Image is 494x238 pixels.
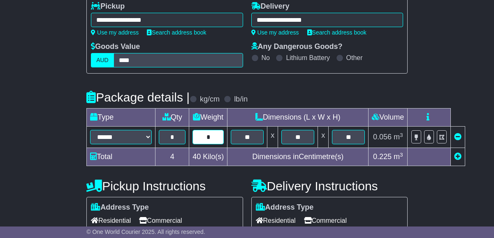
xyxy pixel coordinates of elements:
h4: Delivery Instructions [251,179,408,193]
a: Use my address [91,29,139,36]
span: 40 [192,153,201,161]
span: © One World Courier 2025. All rights reserved. [86,229,205,235]
a: Search address book [147,29,206,36]
span: m [394,153,403,161]
span: Residential [256,214,296,227]
td: Volume [369,109,408,127]
label: Address Type [256,203,314,212]
label: Pickup [91,2,125,11]
td: Total [87,148,155,166]
span: Residential [91,214,131,227]
sup: 3 [400,132,403,138]
a: Search address book [307,29,366,36]
span: Commercial [139,214,182,227]
label: Delivery [251,2,290,11]
span: 0.056 [373,133,392,141]
a: Remove this item [454,133,462,141]
label: kg/cm [200,95,220,104]
td: x [318,127,329,148]
td: Kilo(s) [189,148,227,166]
span: Commercial [304,214,347,227]
h4: Package details | [86,90,190,104]
td: Type [87,109,155,127]
label: Other [346,54,363,62]
span: 0.225 [373,153,392,161]
label: Address Type [91,203,149,212]
span: m [394,133,403,141]
label: lb/in [234,95,248,104]
td: Weight [189,109,227,127]
sup: 3 [400,152,403,158]
label: Lithium Battery [286,54,330,62]
label: Goods Value [91,42,140,51]
td: Qty [155,109,189,127]
h4: Pickup Instructions [86,179,243,193]
td: Dimensions (L x W x H) [227,109,369,127]
td: 4 [155,148,189,166]
td: Dimensions in Centimetre(s) [227,148,369,166]
label: AUD [91,53,114,67]
label: No [262,54,270,62]
td: x [267,127,278,148]
a: Use my address [251,29,299,36]
label: Any Dangerous Goods? [251,42,343,51]
a: Add new item [454,153,462,161]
